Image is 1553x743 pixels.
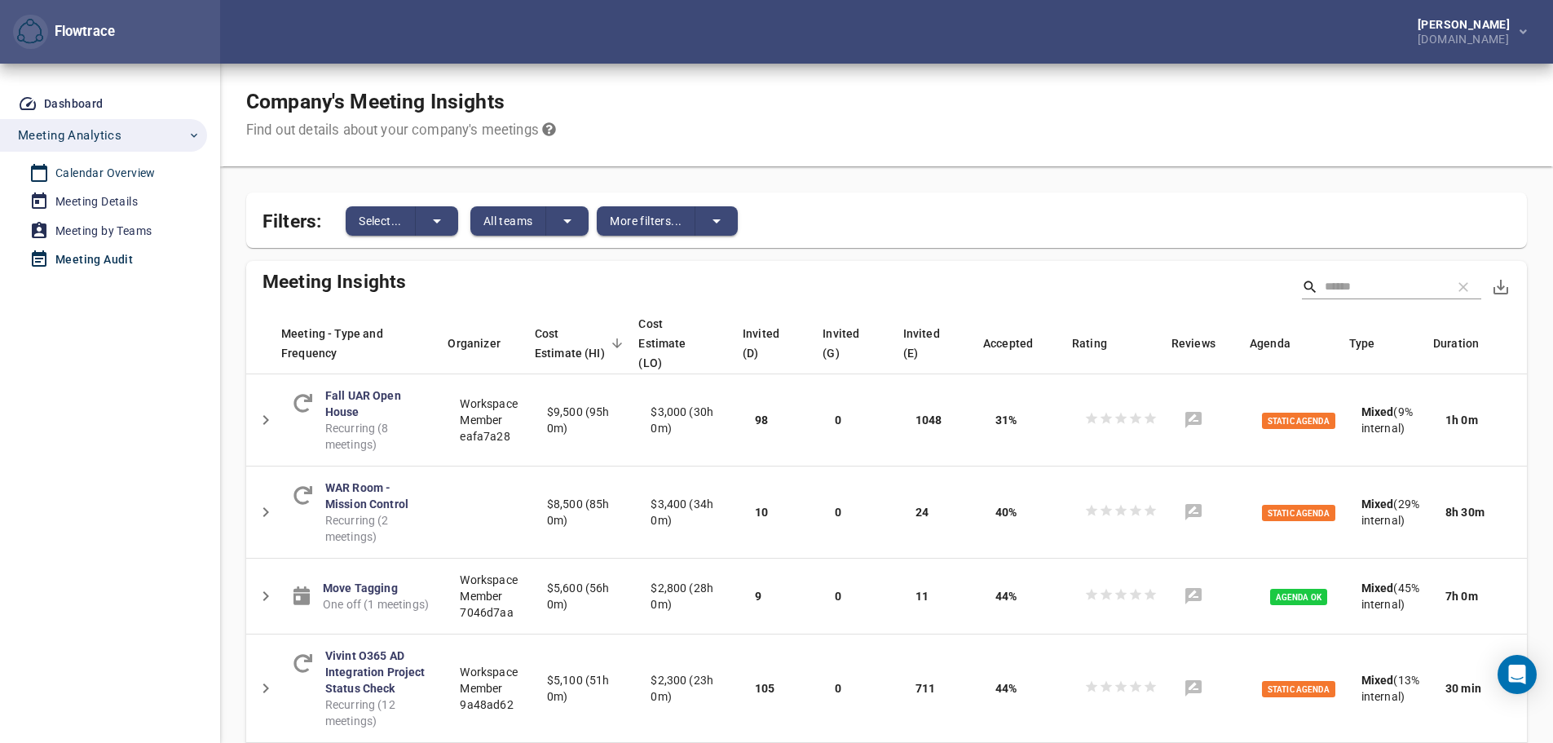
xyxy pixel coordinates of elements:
a: Move Tagging [323,582,398,595]
td: $2,800 (28h 0m) [638,559,742,635]
span: 0 [835,506,841,519]
div: Open Intercom Messenger [1498,655,1537,694]
img: Flowtrace [17,19,43,45]
span: 0 [835,590,841,603]
td: Workspace Member 9a48ad62 [447,635,533,743]
button: Flowtrace [13,15,48,50]
span: 24 [915,506,929,519]
button: Export [1481,268,1520,307]
div: Invited (G) [823,324,901,363]
div: Calendar Overview [55,163,156,184]
span: Recurring (12 meetings) [325,697,435,729]
td: Workspace Member 7046d7aa [447,559,533,635]
button: [PERSON_NAME][DOMAIN_NAME] [1392,14,1540,50]
span: All teams [483,211,533,231]
div: Invited (E) [903,324,982,363]
span: Does agenda exists? Static means agenda stays the same between meeting events. [1250,334,1290,353]
div: Find out details about your company's meetings [246,121,556,140]
div: Duration [1433,334,1526,353]
span: 10 [755,506,768,519]
button: Detail panel visibility toggle [246,493,285,532]
span: Average rating from meeting participants who have accepted the meeting. [1072,334,1107,353]
span: 711 [915,682,935,695]
span: Is internal meeting or does invitees contain external participants. [1349,334,1375,353]
span: 0 [835,414,841,427]
span: 40% [995,506,1017,519]
span: Internal meeting participants invited directly to the meeting events. [743,324,790,363]
b: Mixed [1361,582,1394,595]
button: Detail panel visibility toggle [246,577,285,616]
div: Reviews [1171,334,1248,353]
span: Formula: (total invites - declined invites) * duration of events * hourly cost estimate. Cost est... [535,324,607,363]
a: WAR Room - Mission Control [325,481,408,511]
span: Static Agenda [1262,413,1335,429]
div: Meeting Audit [55,250,133,270]
div: Type [1349,334,1432,353]
td: $5,100 (51h 0m) [534,635,638,743]
div: No ratings found for this meeting. [1084,503,1158,522]
b: Mixed [1361,498,1394,511]
span: Recurring (8 meetings) [325,420,435,453]
span: 105 [755,682,774,695]
span: 98 [755,414,768,427]
div: Accepted [983,334,1070,353]
svg: No reviews found for this meeting. [1184,679,1203,698]
svg: No reviews found for this meeting. [1184,586,1203,606]
div: No ratings found for this meeting. [1084,587,1158,606]
div: split button [346,206,458,236]
span: Meeting Insights [263,261,406,296]
span: Meeting - Type and Frequency [281,324,436,363]
div: (45% internal) [1361,580,1419,613]
span: One off (1 meetings) [323,596,429,613]
div: Agenda [1250,334,1348,353]
td: $5,600 (56h 0m) [534,559,638,635]
td: $3,000 (30h 0m) [638,374,742,467]
svg: No reviews found for this meeting. [1184,502,1203,522]
div: Invited (D) [743,324,821,363]
button: More filters... [597,206,695,236]
td: Workspace Member eafa7a28 [447,374,533,467]
a: Vivint O365 AD Integration Project Status Check [325,649,426,695]
span: How many written feedbacks are available for this meeting. [1171,334,1215,353]
div: Cost Estimate (HI) [535,324,638,363]
div: (29% internal) [1361,496,1419,529]
div: Flowtrace [13,15,115,50]
div: 8h 30m [1445,504,1514,520]
span: Static Agenda [1262,681,1335,697]
span: Organizer [448,334,521,353]
span: Select... [359,211,402,231]
div: No ratings found for this meeting. [1084,679,1158,698]
span: 31% [995,414,1017,427]
div: Organizer [448,334,532,353]
div: Dashboard [44,94,104,114]
span: Formula: accepted invites * duration of events * hourly cost estimate. Cost estimate is based on ... [638,314,711,373]
span: 9 [755,590,761,603]
span: 44% [995,590,1017,603]
span: Agenda OK [1270,589,1327,605]
div: Meeting - Type and Frequency [281,324,446,363]
svg: Search [1302,279,1318,295]
div: Meeting Details [55,192,138,212]
div: (9% internal) [1361,404,1419,436]
div: Flowtrace [48,22,115,42]
div: 30 min [1445,680,1514,697]
span: Recurring (2 meetings) [325,512,435,545]
button: All teams [470,206,547,236]
b: Mixed [1361,674,1394,687]
span: Duration [1433,334,1500,353]
span: 1048 [915,414,942,427]
button: Detail panel visibility toggle [246,400,285,440]
b: Mixed [1361,405,1394,418]
div: [PERSON_NAME] [1418,19,1516,30]
span: What % of internal (direct & group) invites are accepted. [983,334,1033,353]
span: Internal meeting participants invited through group invitation to the meeting events. [823,324,870,363]
span: More filters... [610,211,682,231]
svg: No reviews found for this meeting. [1184,410,1203,430]
div: Rating [1072,334,1170,353]
div: split button [597,206,738,236]
button: Select... [346,206,416,236]
div: 1h 0m [1445,412,1514,428]
span: 11 [915,590,929,603]
div: [DOMAIN_NAME] [1418,30,1516,45]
